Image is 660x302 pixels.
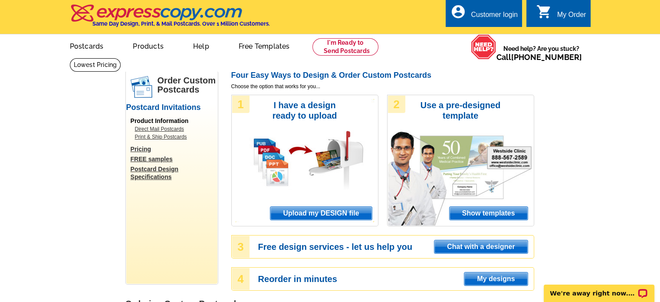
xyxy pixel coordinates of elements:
a: Postcards [56,35,118,56]
a: Direct Mail Postcards [135,125,213,133]
div: 2 [388,96,405,113]
div: Customer login [471,11,518,23]
span: Product Information [131,117,189,124]
div: My Order [557,11,586,23]
h3: Reorder in minutes [258,275,533,283]
a: Same Day Design, Print, & Mail Postcards. Over 1 Million Customers. [70,10,270,27]
h2: Postcard Invitations [126,103,217,113]
a: FREE samples [131,155,217,163]
h3: Free design services - let us help you [258,243,533,251]
a: account_circle Customer login [450,10,518,20]
i: account_circle [450,4,466,20]
h3: Use a pre-designed template [416,100,505,121]
h4: Same Day Design, Print, & Mail Postcards. Over 1 Million Customers. [92,20,270,27]
a: Chat with a designer [434,240,528,254]
a: Show templates [449,206,528,220]
a: [PHONE_NUMBER] [511,53,582,62]
div: 3 [232,236,250,258]
a: Free Templates [225,35,304,56]
a: Pricing [131,145,217,153]
a: Products [119,35,177,56]
i: shopping_cart [536,4,552,20]
img: postcards.png [131,76,152,98]
a: shopping_cart My Order [536,10,586,20]
iframe: LiveChat chat widget [538,275,660,302]
span: Upload my DESIGN file [270,207,371,220]
span: Chat with a designer [434,240,527,253]
div: 4 [232,268,250,290]
h3: I have a design ready to upload [260,100,349,121]
span: Call [496,53,582,62]
img: help [471,34,496,60]
div: 1 [232,96,250,113]
a: My designs [464,272,528,286]
span: Choose the option that works for you... [231,83,534,90]
h1: Order Custom Postcards [158,76,217,94]
a: Help [179,35,223,56]
h2: Four Easy Ways to Design & Order Custom Postcards [231,71,534,80]
a: Upload my DESIGN file [270,206,372,220]
span: Need help? Are you stuck? [496,44,586,62]
span: My designs [464,272,527,285]
a: Print & Ship Postcards [135,133,213,141]
span: Show templates [450,207,528,220]
a: Postcard Design Specifications [131,165,217,181]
